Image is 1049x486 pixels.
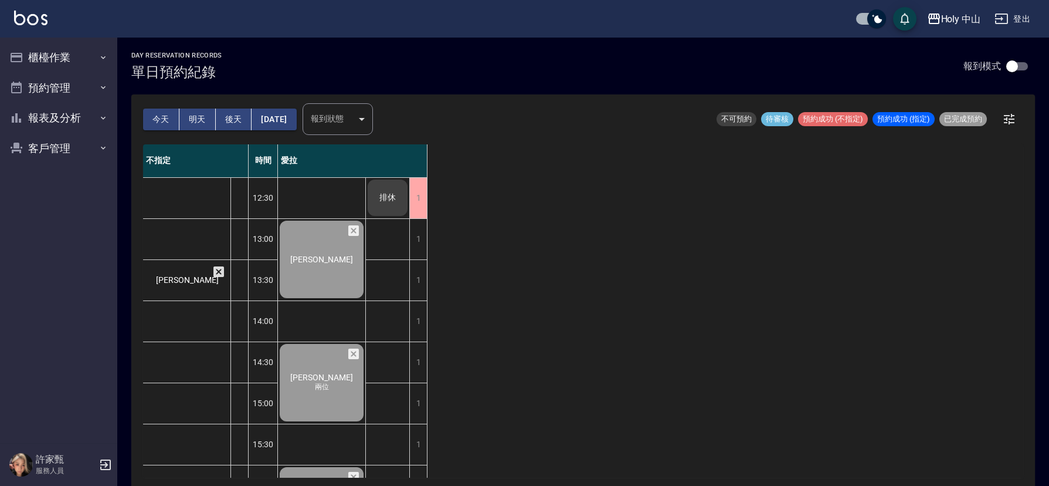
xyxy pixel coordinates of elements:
[761,114,793,124] span: 待審核
[409,260,427,301] div: 1
[922,7,986,31] button: Holy 中山
[249,301,278,342] div: 14:00
[154,275,221,285] span: [PERSON_NAME]
[288,373,355,382] span: [PERSON_NAME]
[409,383,427,424] div: 1
[288,255,355,264] span: [PERSON_NAME]
[409,424,427,465] div: 1
[9,453,33,477] img: Person
[249,177,278,218] div: 12:30
[36,454,96,465] h5: 許家甄
[131,64,222,80] h3: 單日預約紀錄
[131,52,222,59] h2: day Reservation records
[963,60,1001,72] p: 報到模式
[717,114,756,124] span: 不可預約
[36,465,96,476] p: 服務人員
[143,109,179,130] button: 今天
[143,144,249,177] div: 不指定
[249,218,278,259] div: 13:00
[14,11,47,25] img: Logo
[216,109,252,130] button: 後天
[278,144,427,177] div: 愛拉
[377,193,398,203] span: 排休
[249,424,278,465] div: 15:30
[5,133,113,164] button: 客戶管理
[409,301,427,342] div: 1
[893,7,916,31] button: save
[409,178,427,218] div: 1
[249,383,278,424] div: 15:00
[252,109,296,130] button: [DATE]
[5,103,113,133] button: 報表及分析
[313,382,331,392] span: 兩位
[409,219,427,259] div: 1
[873,114,935,124] span: 預約成功 (指定)
[179,109,216,130] button: 明天
[409,342,427,383] div: 1
[939,114,987,124] span: 已完成預約
[249,144,278,177] div: 時間
[798,114,868,124] span: 預約成功 (不指定)
[5,42,113,73] button: 櫃檯作業
[941,12,981,26] div: Holy 中山
[990,8,1035,30] button: 登出
[249,342,278,383] div: 14:30
[5,73,113,103] button: 預約管理
[249,259,278,301] div: 13:30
